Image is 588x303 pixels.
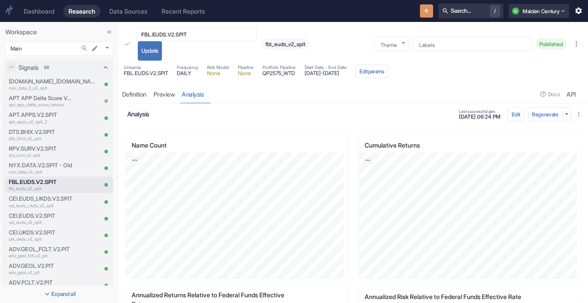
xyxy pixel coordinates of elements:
[9,119,74,125] p: apt_apps_v2_spit_2
[9,144,74,159] a: RPV.SURV.V2.SPITrpv_surv_v2_spit
[118,85,588,103] div: resource tabs
[9,77,97,86] p: [DOMAIN_NAME]_[DOMAIN_NAME]
[79,43,90,54] button: Search...
[18,63,39,72] p: Signals
[420,4,434,18] button: New Resource
[262,41,309,47] span: fbl_euds_v2_spit
[5,27,113,36] p: Workspace
[9,212,74,220] p: CEI.EUDS.V2.SPIT
[9,195,74,203] p: CEI.EUDS_UKDS.V2.SPIT
[124,71,168,76] span: FBL.EUDS.V2.SPIT
[24,7,54,15] div: Dashboard
[537,87,563,101] button: Docs
[109,7,147,15] div: Data Sources
[9,152,74,159] p: rpv_surv_v2_spit
[9,169,74,175] p: nyx_data_v2_spit
[238,71,254,76] span: None
[161,7,205,15] div: Recent Reports
[9,161,74,175] a: NYX.DATA.V2.SPIT - Oldnyx_data_v2_spit
[9,245,74,253] p: ADV.GEOL_FCLT.V2.PIT
[9,135,74,142] p: dts_bhix_v2_spit
[124,40,131,49] span: Signal
[179,85,208,103] a: analysis
[177,64,198,71] span: Frequency
[305,71,347,76] span: [DATE] - [DATE]
[262,64,296,71] span: Portfolio Pipeline
[238,64,254,71] span: Pipeline
[124,64,168,71] span: Universe
[4,59,113,75] div: Signals68
[9,236,74,242] p: cei_ukds_v2_spit
[9,278,74,292] a: ADV.FCLT.V2.PITadv_fclt_v2_pit
[138,41,162,61] button: Update
[132,141,180,150] p: Name Count
[9,77,97,91] a: [DOMAIN_NAME]_[DOMAIN_NAME]nyx_data_2_v2_spit
[9,161,74,170] p: NYX.DATA.V2.SPIT - Old
[363,156,373,164] a: Export; Press ENTER to open
[41,64,52,71] span: 68
[9,111,74,119] p: APT.APPS.V2.SPIT
[9,178,74,192] a: FBL.EUDS.V2.SPITfbl_euds_v2_spit
[528,107,563,121] button: Regenerate
[459,114,501,119] span: [DATE] 06:24 PM
[305,64,347,71] span: Start Date - End Date
[512,7,519,14] div: Q
[2,287,117,301] button: Expand all
[104,26,115,38] button: Collapse Sidebar
[262,71,296,76] span: QP2575_WTD
[9,269,74,276] p: adv_geol_v2_pit
[365,141,434,150] p: Cumulative Returns
[18,5,60,18] a: Dashboard
[9,202,74,209] p: cei_euds_ukds_v2_spit
[68,7,95,15] div: Research
[9,101,74,108] p: apt_app_delta_score_version
[9,195,74,209] a: CEI.EUDS_UKDS.V2.SPITcei_euds_ukds_v2_spit
[9,128,74,142] a: DTS.BHIX.V2.SPITdts_bhix_v2_spit
[459,109,501,113] span: Last successful gen.
[438,4,503,18] button: Search.../
[9,94,74,108] a: APT APP Delta Score Versionapt_app_delta_score_version
[9,94,74,102] p: APT APP Delta Score Version
[508,107,524,121] button: config
[130,156,140,164] a: Export; Press ENTER to open
[9,111,74,125] a: APT.APPS.V2.SPITapt_apps_v2_spit_2
[177,71,198,76] span: DAILY
[122,90,147,98] div: Definition
[9,212,74,226] a: CEI.EUDS.V2.SPITcei_euds_v2_spit
[207,64,229,71] span: Risk Model
[207,71,229,76] span: None
[567,90,576,98] div: API
[9,144,74,153] p: RPV.SURV.V2.SPIT
[156,5,210,18] a: Recent Reports
[127,110,454,118] h6: analysis
[9,245,74,259] a: ADV.GEOL_FCLT.V2.PITadv_geol_fclt_v2_pit
[365,292,535,301] p: Annualized Risk Relative to Federal Funds Effective Rate
[89,43,100,54] button: edit
[536,41,566,47] span: Published
[509,4,569,18] button: QMaiden Century
[9,219,74,226] p: cei_euds_v2_spit
[9,228,74,237] p: CEI.UKDS.V2.SPIT
[9,178,74,186] p: FBL.EUDS.V2.SPIT
[9,128,74,136] p: DTS.BHIX.V2.SPIT
[9,262,74,276] a: ADV.GEOL.V2.PITadv_geol_v2_pit
[9,228,74,242] a: CEI.UKDS.V2.SPITcei_ukds_v2_spit
[63,5,100,18] a: Research
[9,252,74,259] p: adv_geol_fclt_v2_pit
[9,85,97,91] p: nyx_data_2_v2_spit
[150,85,179,103] a: preview
[104,5,153,18] a: Data Sources
[5,42,113,56] div: Main
[355,64,388,78] button: Editparams
[9,278,74,287] p: ADV.FCLT.V2.PIT
[9,262,74,270] p: ADV.GEOL.V2.PIT
[9,185,74,192] p: fbl_euds_v2_spit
